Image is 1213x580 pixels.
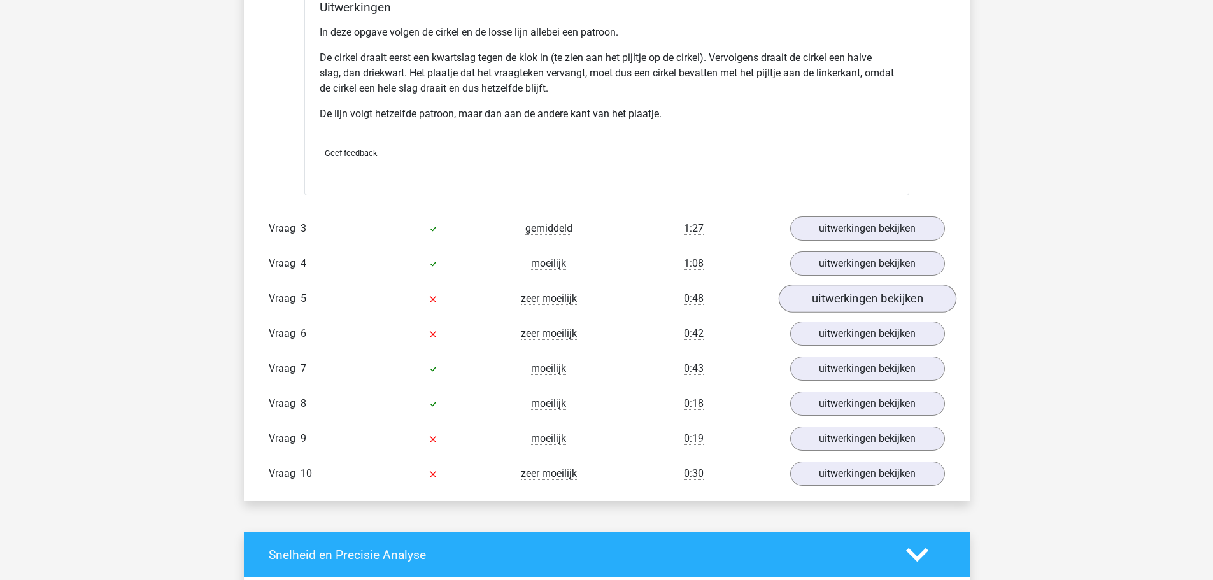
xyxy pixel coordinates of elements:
span: zeer moeilijk [521,327,577,340]
span: Geef feedback [325,148,377,158]
span: Vraag [269,256,301,271]
span: moeilijk [531,362,566,375]
span: moeilijk [531,257,566,270]
span: Vraag [269,466,301,481]
span: 6 [301,327,306,339]
span: 9 [301,432,306,444]
span: Vraag [269,291,301,306]
p: De cirkel draait eerst een kwartslag tegen de klok in (te zien aan het pijltje op de cirkel). Ver... [320,50,894,96]
p: In deze opgave volgen de cirkel en de losse lijn allebei een patroon. [320,25,894,40]
span: 0:42 [684,327,704,340]
span: 10 [301,467,312,479]
span: 1:08 [684,257,704,270]
a: uitwerkingen bekijken [790,251,945,276]
a: uitwerkingen bekijken [790,392,945,416]
span: 4 [301,257,306,269]
a: uitwerkingen bekijken [790,357,945,381]
a: uitwerkingen bekijken [790,427,945,451]
span: 7 [301,362,306,374]
a: uitwerkingen bekijken [790,462,945,486]
span: moeilijk [531,397,566,410]
span: Vraag [269,326,301,341]
span: 0:18 [684,397,704,410]
span: 0:30 [684,467,704,480]
span: 5 [301,292,306,304]
span: 0:19 [684,432,704,445]
h4: Snelheid en Precisie Analyse [269,548,887,562]
span: zeer moeilijk [521,467,577,480]
span: 0:43 [684,362,704,375]
span: 1:27 [684,222,704,235]
span: Vraag [269,221,301,236]
span: Vraag [269,396,301,411]
span: moeilijk [531,432,566,445]
a: uitwerkingen bekijken [790,322,945,346]
span: gemiddeld [525,222,572,235]
span: Vraag [269,431,301,446]
p: De lijn volgt hetzelfde patroon, maar dan aan de andere kant van het plaatje. [320,106,894,122]
span: 8 [301,397,306,409]
span: zeer moeilijk [521,292,577,305]
span: 0:48 [684,292,704,305]
span: Vraag [269,361,301,376]
a: uitwerkingen bekijken [790,216,945,241]
a: uitwerkingen bekijken [778,285,956,313]
span: 3 [301,222,306,234]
